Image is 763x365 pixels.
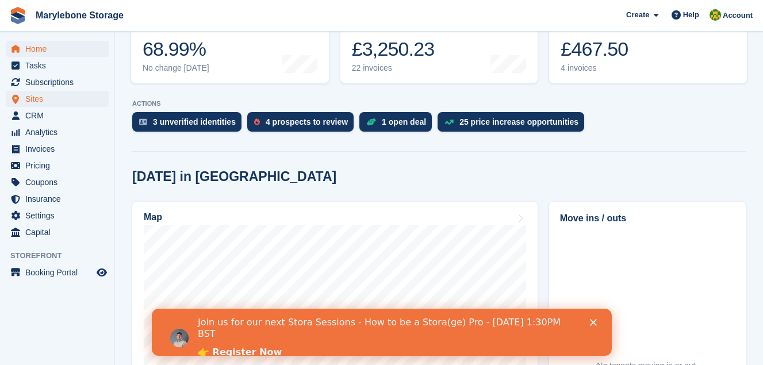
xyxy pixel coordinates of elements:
[359,112,438,137] a: 1 open deal
[153,117,236,126] div: 3 unverified identities
[25,264,94,281] span: Booking Portal
[6,224,109,240] a: menu
[25,224,94,240] span: Capital
[6,208,109,224] a: menu
[25,208,94,224] span: Settings
[10,250,114,262] span: Storefront
[6,141,109,157] a: menu
[561,63,639,73] div: 4 invoices
[549,10,747,83] a: Awaiting payment £467.50 4 invoices
[46,38,130,51] a: 👉 Register Now
[352,37,438,61] div: £3,250.23
[25,124,94,140] span: Analytics
[6,41,109,57] a: menu
[143,37,209,61] div: 68.99%
[444,120,454,125] img: price_increase_opportunities-93ffe204e8149a01c8c9dc8f82e8f89637d9d84a8eef4429ea346261dce0b2c0.svg
[6,57,109,74] a: menu
[132,112,247,137] a: 3 unverified identities
[25,141,94,157] span: Invoices
[9,7,26,24] img: stora-icon-8386f47178a22dfd0bd8f6a31ec36ba5ce8667c1dd55bd0f319d3a0aa187defe.svg
[266,117,348,126] div: 4 prospects to review
[6,107,109,124] a: menu
[6,157,109,174] a: menu
[6,191,109,207] a: menu
[6,74,109,90] a: menu
[25,157,94,174] span: Pricing
[247,112,359,137] a: 4 prospects to review
[6,264,109,281] a: menu
[31,6,128,25] a: Marylebone Storage
[25,191,94,207] span: Insurance
[139,118,147,125] img: verify_identity-adf6edd0f0f0b5bbfe63781bf79b02c33cf7c696d77639b501bdc392416b5a36.svg
[438,10,450,17] div: Close
[438,112,590,137] a: 25 price increase opportunities
[254,118,260,125] img: prospect-51fa495bee0391a8d652442698ab0144808aea92771e9ea1ae160a38d050c398.svg
[132,169,336,185] h2: [DATE] in [GEOGRAPHIC_DATA]
[560,212,735,225] h2: Move ins / outs
[25,74,94,90] span: Subscriptions
[6,124,109,140] a: menu
[143,63,209,73] div: No change [DATE]
[95,266,109,279] a: Preview store
[152,309,612,356] iframe: Intercom live chat banner
[25,91,94,107] span: Sites
[144,212,162,222] h2: Map
[561,37,639,61] div: £467.50
[6,91,109,107] a: menu
[366,118,376,126] img: deal-1b604bf984904fb50ccaf53a9ad4b4a5d6e5aea283cecdc64d6e3604feb123c2.svg
[6,174,109,190] a: menu
[132,100,746,107] p: ACTIONS
[25,57,94,74] span: Tasks
[710,9,721,21] img: Ernesto Castro
[131,10,329,83] a: Occupancy 68.99% No change [DATE]
[723,10,753,21] span: Account
[683,9,699,21] span: Help
[25,174,94,190] span: Coupons
[382,117,426,126] div: 1 open deal
[352,63,438,73] div: 22 invoices
[626,9,649,21] span: Create
[340,10,538,83] a: Month-to-date sales £3,250.23 22 invoices
[25,41,94,57] span: Home
[459,117,578,126] div: 25 price increase opportunities
[25,107,94,124] span: CRM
